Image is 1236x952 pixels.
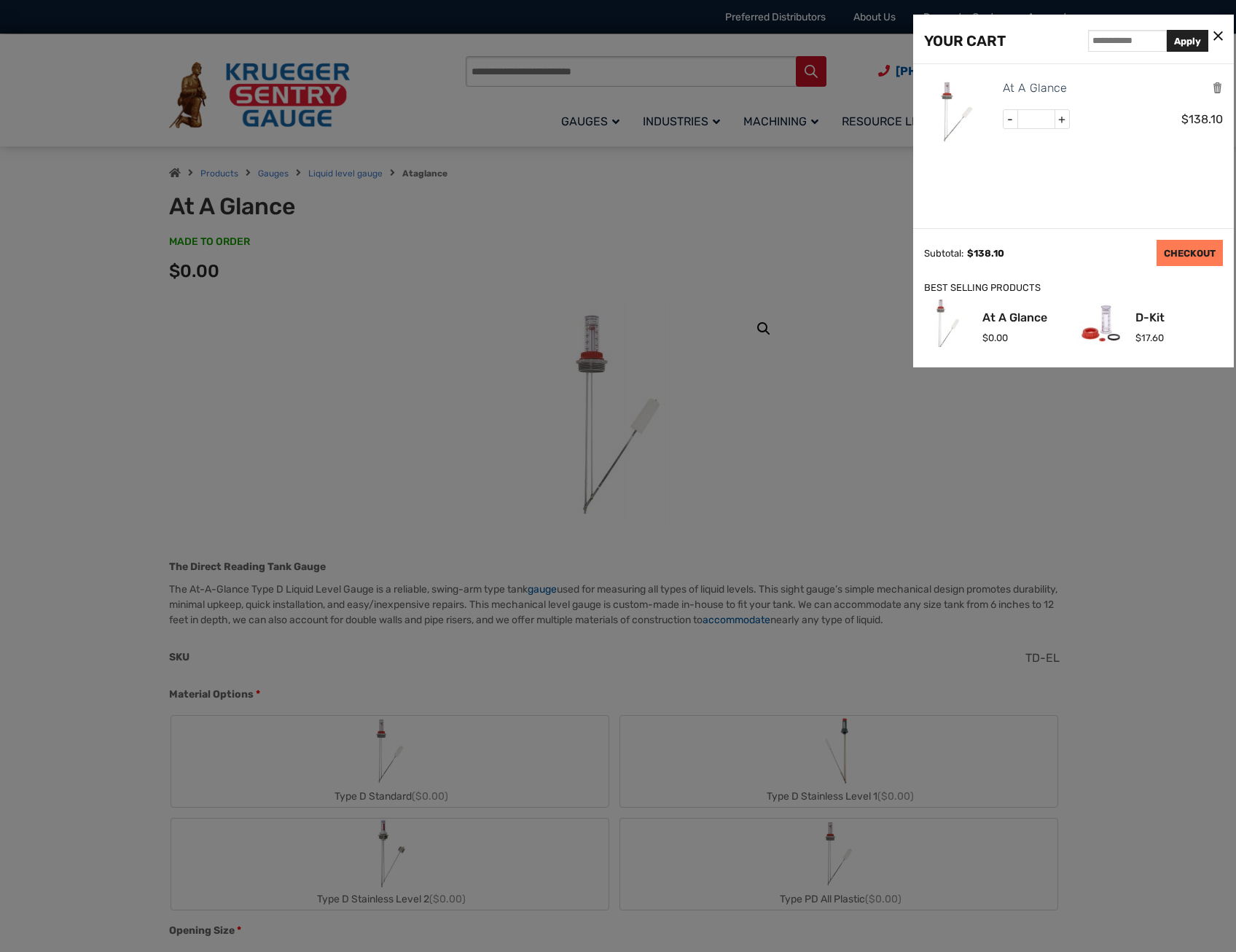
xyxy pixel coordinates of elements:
[1135,312,1165,324] a: D-Kit
[1003,79,1067,98] a: At A Glance
[1212,81,1223,95] a: Remove this item
[1135,332,1141,343] span: $
[1167,30,1208,52] button: Apply
[1157,240,1223,266] a: CHECKOUT
[967,248,974,259] span: $
[924,29,1006,52] div: YOUR CART
[1181,112,1223,126] span: 138.10
[924,281,1223,296] div: BEST SELLING PRODUCTS
[967,248,1004,259] span: 138.10
[924,79,990,144] img: At A Glance
[982,332,988,343] span: $
[1055,110,1069,129] span: +
[924,300,971,347] img: At A Glance
[982,332,1008,343] span: 0.00
[1181,112,1189,126] span: $
[1004,110,1018,129] span: -
[1077,300,1124,347] img: D-Kit
[1135,332,1164,343] span: 17.60
[982,312,1047,324] a: At A Glance
[924,248,963,259] div: Subtotal:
